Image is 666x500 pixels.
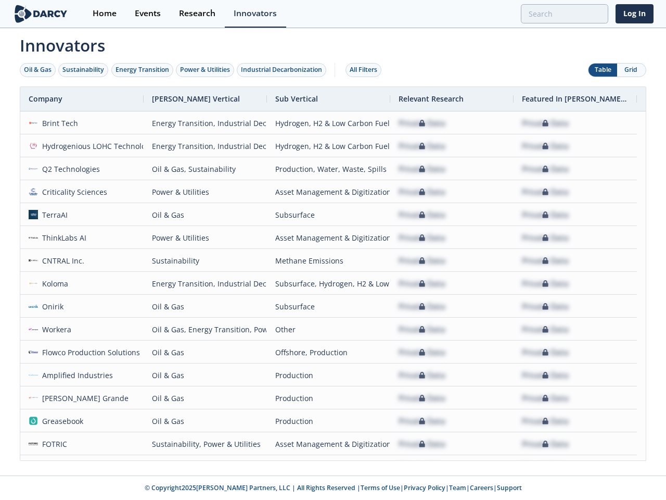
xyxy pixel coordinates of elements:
[29,393,38,403] img: 1673545069310-mg.jpg
[275,387,382,409] div: Production
[399,249,445,272] div: Private Data
[399,456,445,478] div: Private Data
[497,483,522,492] a: Support
[38,158,100,180] div: Q2 Technologies
[38,295,64,318] div: Onirik
[522,295,569,318] div: Private Data
[38,387,129,409] div: [PERSON_NAME] Grande
[135,9,161,18] div: Events
[152,364,259,386] div: Oil & Gas
[399,158,445,180] div: Private Data
[234,9,277,18] div: Innovators
[522,364,569,386] div: Private Data
[361,483,400,492] a: Terms of Use
[522,456,569,478] div: Private Data
[29,210,38,219] img: a0df43f8-31b4-4ea9-a991-6b2b5c33d24c
[29,141,38,151] img: 637fdeb2-050e-438a-a1bd-d39c97baa253
[152,410,259,432] div: Oil & Gas
[522,181,569,203] div: Private Data
[241,65,322,74] div: Industrial Decarbonization
[275,341,382,364] div: Offshore, Production
[38,272,69,295] div: Koloma
[29,370,38,380] img: 975fd072-4f33-424c-bfc0-4ca45b1e322c
[350,65,377,74] div: All Filters
[111,63,173,77] button: Energy Transition
[29,118,38,128] img: f06b7f28-bf61-405b-8dcc-f856dcd93083
[522,249,569,272] div: Private Data
[12,5,69,23] img: logo-wide.svg
[275,410,382,432] div: Production
[522,341,569,364] div: Private Data
[62,65,104,74] div: Sustainability
[176,63,234,77] button: Power & Utilities
[275,112,382,134] div: Hydrogen, H2 & Low Carbon Fuels
[399,387,445,409] div: Private Data
[522,410,569,432] div: Private Data
[20,63,56,77] button: Oil & Gas
[399,227,445,249] div: Private Data
[152,341,259,364] div: Oil & Gas
[522,112,569,134] div: Private Data
[399,112,445,134] div: Private Data
[404,483,445,492] a: Privacy Policy
[275,249,382,272] div: Methane Emissions
[29,233,38,242] img: cea6cb8d-c661-4e82-962b-34554ec2b6c9
[29,187,38,196] img: f59c13b7-8146-4c0f-b540-69d0cf6e4c34
[38,433,68,455] div: FOTRIC
[38,135,160,157] div: Hydrogenious LOHC Technologies
[399,433,445,455] div: Private Data
[38,364,113,386] div: Amplified Industries
[15,483,651,493] p: © Copyright 2025 [PERSON_NAME] Partners, LLC | All Rights Reserved | | | | |
[29,279,38,288] img: 27540aad-f8b7-4d29-9f20-5d378d121d15
[275,94,318,104] span: Sub Vertical
[29,416,38,426] img: greasebook.com.png
[29,302,38,311] img: 59af668a-fbed-4df3-97e9-ea1e956a6472
[179,9,215,18] div: Research
[152,387,259,409] div: Oil & Gas
[522,227,569,249] div: Private Data
[152,433,259,455] div: Sustainability, Power & Utilities
[152,204,259,226] div: Oil & Gas
[38,181,108,203] div: Criticality Sciences
[521,4,608,23] input: Advanced Search
[38,249,85,272] div: CNTRAL Inc.
[275,181,382,203] div: Asset Management & Digitization
[449,483,466,492] a: Team
[152,456,259,478] div: Power & Utilities
[152,94,240,104] span: [PERSON_NAME] Vertical
[399,204,445,226] div: Private Data
[152,227,259,249] div: Power & Utilities
[522,387,569,409] div: Private Data
[12,29,654,57] span: Innovators
[152,295,259,318] div: Oil & Gas
[38,410,84,432] div: Greasebook
[152,158,259,180] div: Oil & Gas, Sustainability
[275,135,382,157] div: Hydrogen, H2 & Low Carbon Fuels
[38,204,68,226] div: TerraAI
[38,341,140,364] div: Flowco Production Solutions
[93,9,117,18] div: Home
[275,456,382,478] div: Asset Management & Digitization
[399,272,445,295] div: Private Data
[38,456,93,478] div: Atomic47 Labs
[116,65,169,74] div: Energy Transition
[29,324,38,334] img: a6a7813e-09ba-43d3-9dde-1ade15d6a3a4
[522,433,569,455] div: Private Data
[399,295,445,318] div: Private Data
[38,227,87,249] div: ThinkLabs AI
[275,433,382,455] div: Asset Management & Digitization, Methane Emissions
[29,94,62,104] span: Company
[470,483,493,492] a: Careers
[399,181,445,203] div: Private Data
[29,439,38,448] img: e41a9aca-1af1-479c-9b99-414026293702
[522,135,569,157] div: Private Data
[345,63,381,77] button: All Filters
[275,364,382,386] div: Production
[275,204,382,226] div: Subsurface
[275,318,382,341] div: Other
[29,164,38,173] img: 103d4dfa-2e10-4df7-9c1d-60a09b3f591e
[180,65,230,74] div: Power & Utilities
[29,256,38,265] img: 8ac11fb0-5ce6-4062-9e23-88b7456ac0af
[152,272,259,295] div: Energy Transition, Industrial Decarbonization, Oil & Gas
[617,64,646,77] button: Grid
